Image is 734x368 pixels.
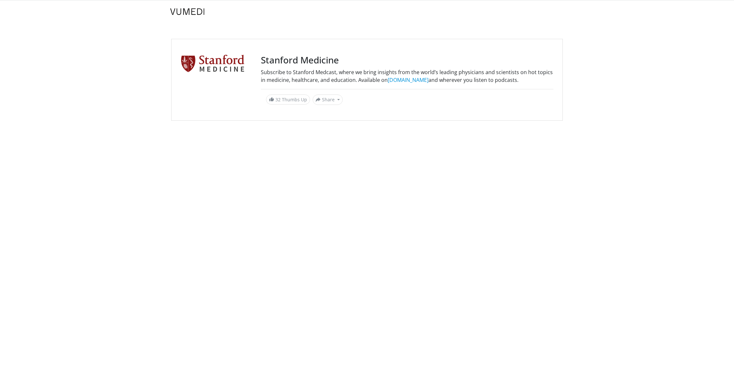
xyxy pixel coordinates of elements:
[261,55,553,66] h3: Stanford Medicine
[275,96,281,103] span: 32
[261,68,553,84] p: Subscribe to Stanford Medcast, where we bring insights from the world’s leading physicians and sc...
[388,76,428,84] a: [DOMAIN_NAME]
[266,95,310,105] a: 32 Thumbs Up
[313,95,343,105] button: Share
[170,8,205,15] img: VuMedi Logo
